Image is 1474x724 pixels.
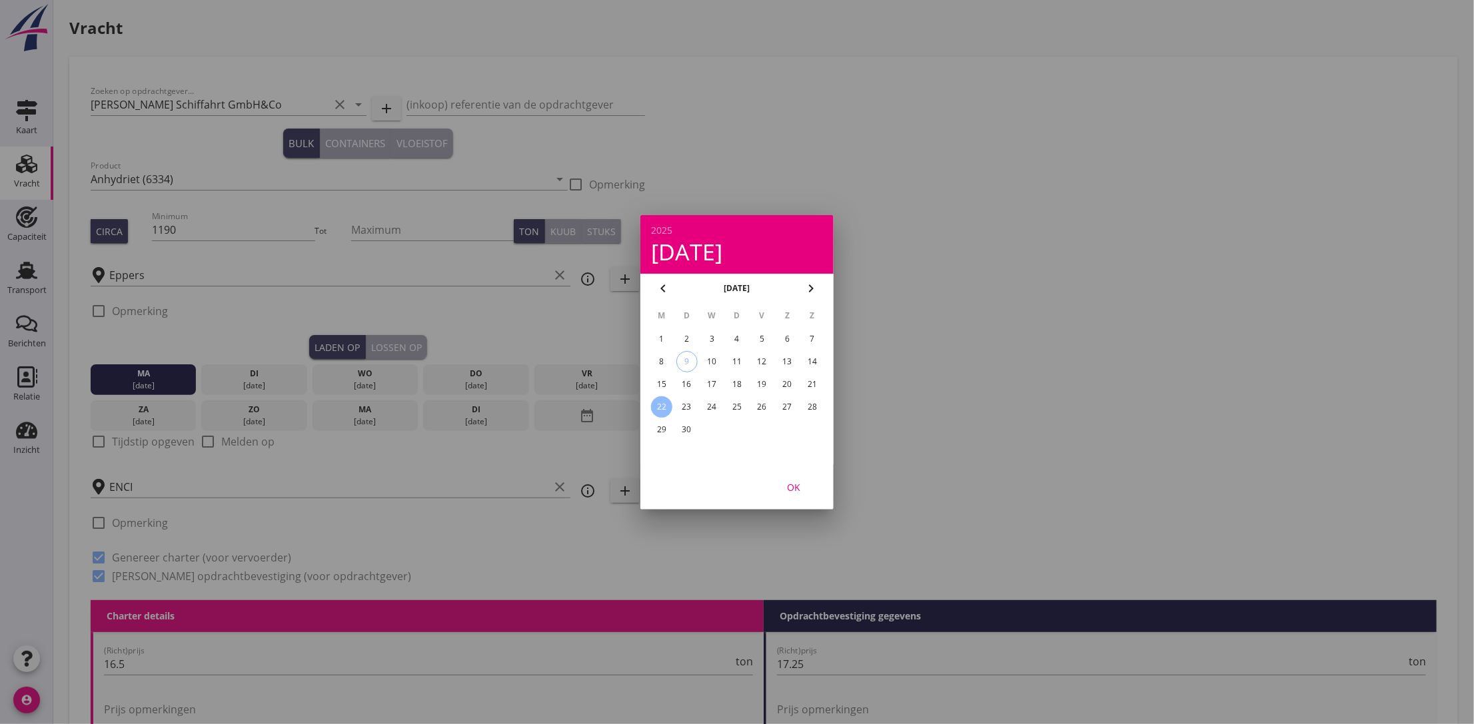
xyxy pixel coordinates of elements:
div: OK [775,480,812,494]
button: 26 [752,396,773,418]
button: 9 [676,351,698,372]
button: 21 [802,374,823,395]
button: 14 [802,351,823,372]
button: 3 [701,328,722,350]
button: 7 [802,328,823,350]
button: 18 [726,374,748,395]
i: chevron_right [803,280,819,296]
th: W [700,304,724,327]
button: 27 [776,396,798,418]
th: Z [800,304,824,327]
button: 20 [776,374,798,395]
th: M [650,304,674,327]
i: chevron_left [655,280,671,296]
button: 22 [651,396,672,418]
button: OK [764,475,823,499]
button: 8 [651,351,672,372]
div: [DATE] [651,240,823,263]
button: 25 [726,396,748,418]
button: 12 [752,351,773,372]
button: 19 [752,374,773,395]
button: 10 [701,351,722,372]
button: 24 [701,396,722,418]
button: 2 [676,328,698,350]
button: [DATE] [720,278,754,298]
button: 11 [726,351,748,372]
button: 4 [726,328,748,350]
button: 13 [776,351,798,372]
button: 6 [776,328,798,350]
button: 29 [651,419,672,440]
th: Z [776,304,800,327]
button: 16 [676,374,698,395]
th: V [750,304,774,327]
div: 9 [677,352,697,372]
button: 23 [676,396,698,418]
button: 17 [701,374,722,395]
button: 5 [752,328,773,350]
th: D [675,304,699,327]
div: 2025 [651,226,823,235]
button: 15 [651,374,672,395]
button: 28 [802,396,823,418]
button: 30 [676,419,698,440]
button: 1 [651,328,672,350]
th: D [725,304,749,327]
